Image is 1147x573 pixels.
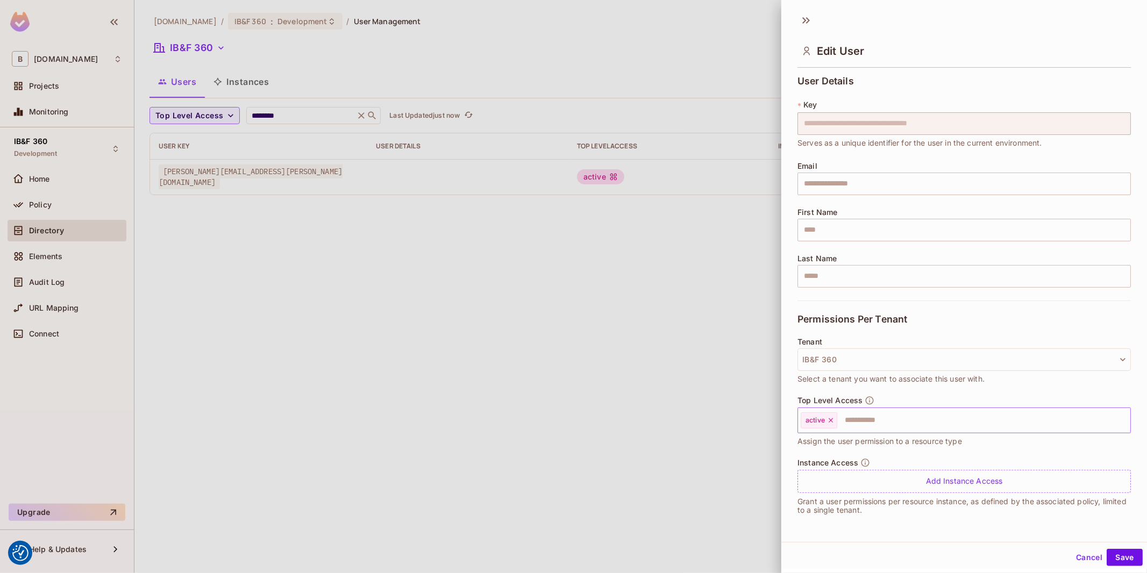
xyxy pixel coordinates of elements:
[797,254,837,263] span: Last Name
[12,545,29,561] button: Consent Preferences
[797,208,838,217] span: First Name
[797,314,907,325] span: Permissions Per Tenant
[1107,549,1143,566] button: Save
[803,101,817,109] span: Key
[1125,419,1127,421] button: Open
[797,137,1042,149] span: Serves as a unique identifier for the user in the current environment.
[797,373,985,385] span: Select a tenant you want to associate this user with.
[801,412,837,428] div: active
[797,396,863,405] span: Top Level Access
[797,76,854,87] span: User Details
[12,545,29,561] img: Revisit consent button
[1072,549,1107,566] button: Cancel
[797,470,1131,493] div: Add Instance Access
[797,338,822,346] span: Tenant
[797,162,817,170] span: Email
[797,459,858,467] span: Instance Access
[797,348,1131,371] button: IB&F 360
[806,416,825,425] span: active
[817,45,864,58] span: Edit User
[797,435,962,447] span: Assign the user permission to a resource type
[797,497,1131,514] p: Grant a user permissions per resource instance, as defined by the associated policy, limited to a...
